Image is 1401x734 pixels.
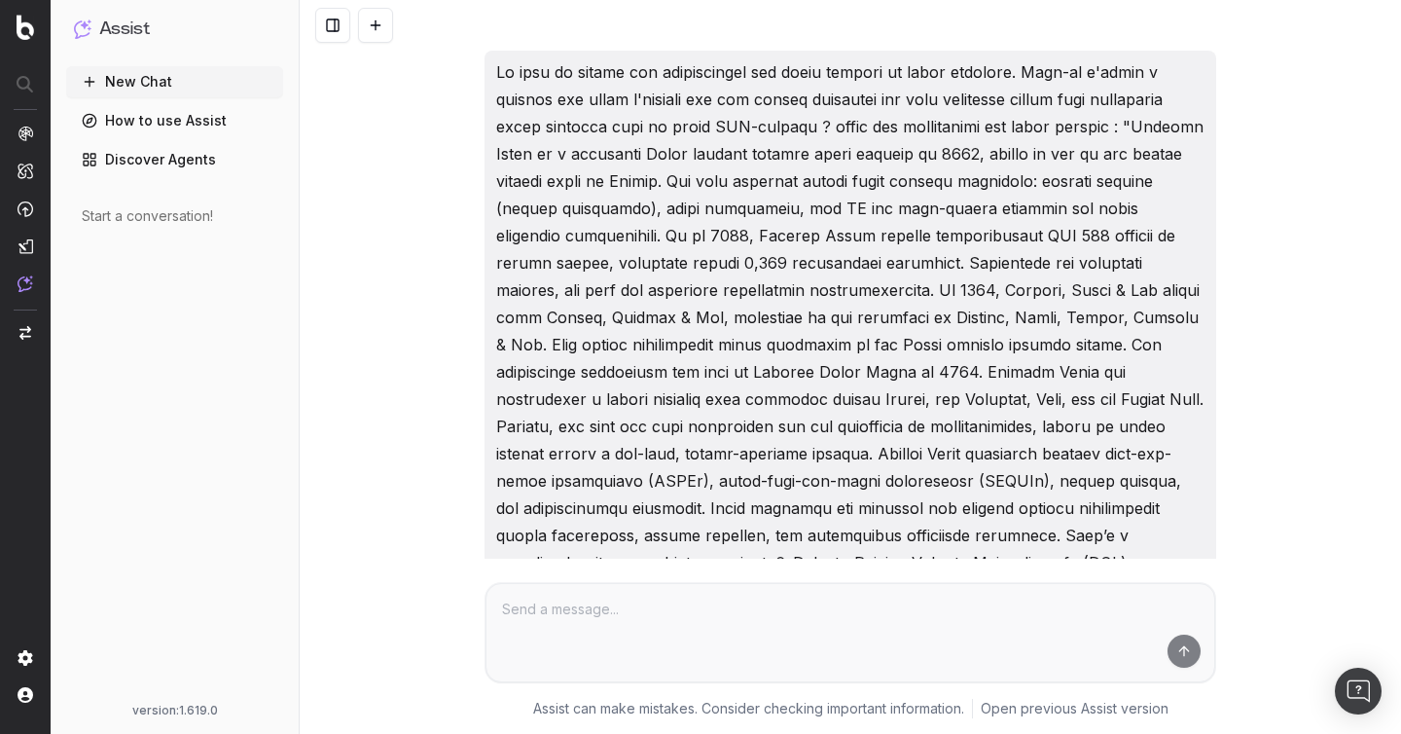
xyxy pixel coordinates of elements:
img: Switch project [19,326,31,340]
button: Assist [74,16,275,43]
img: Studio [18,239,33,254]
div: Start a conversation! [82,206,268,226]
img: Analytics [18,126,33,141]
a: How to use Assist [66,105,283,136]
div: Open Intercom Messenger [1335,668,1382,715]
img: My account [18,687,33,703]
a: Open previous Assist version [981,699,1168,718]
a: Discover Agents [66,144,283,175]
img: Assist [18,275,33,292]
img: Assist [74,19,91,38]
div: version: 1.619.0 [74,703,275,718]
img: Setting [18,650,33,666]
img: Activation [18,201,33,217]
button: New Chat [66,66,283,97]
p: Assist can make mistakes. Consider checking important information. [533,699,964,718]
img: Intelligence [18,163,33,179]
h1: Assist [99,16,150,43]
img: Botify logo [17,15,34,40]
